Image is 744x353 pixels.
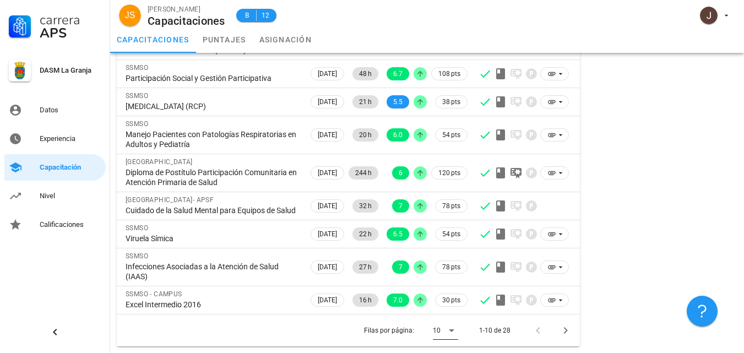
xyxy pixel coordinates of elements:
div: Capacitación [40,163,101,172]
span: [DATE] [318,294,337,306]
div: Cuidado de la Salud Mental para Equipos de Salud [126,205,300,215]
span: 22 h [359,227,372,241]
div: Diploma de Postítulo Participación Comunitaria en Atención Primaria de Salud [126,167,300,187]
span: SSMSO [126,224,148,232]
span: 7.0 [393,294,403,307]
span: 48 h [359,67,372,80]
div: Infecciones Asociadas a la Atención de Salud (IAAS) [126,262,300,281]
span: SSMSO [126,120,148,128]
div: 10Filas por página: [433,322,458,339]
span: SSMSO [126,252,148,260]
span: [DATE] [318,68,337,80]
div: Carrera [40,13,101,26]
span: 78 pts [442,200,460,211]
a: asignación [253,26,319,53]
span: B [243,10,252,21]
span: [GEOGRAPHIC_DATA]- APSF [126,196,214,204]
div: APS [40,26,101,40]
div: avatar [119,4,141,26]
button: Página siguiente [556,321,575,340]
span: 12 [261,10,270,21]
span: 32 h [359,199,372,213]
span: [DATE] [318,200,337,212]
div: [PERSON_NAME] [148,4,225,15]
div: Viruela Símica [126,233,300,243]
div: Experiencia [40,134,101,143]
span: [DATE] [318,261,337,273]
a: puntajes [196,26,253,53]
span: 7 [399,260,403,274]
span: [DATE] [318,129,337,141]
div: Participación Social y Gestión Participativa [126,73,300,83]
a: capacitaciones [110,26,196,53]
span: 120 pts [438,167,460,178]
span: [DATE] [318,96,337,108]
div: Nivel [40,192,101,200]
div: 10 [433,325,441,335]
span: 16 h [359,294,372,307]
span: 54 pts [442,129,460,140]
a: Experiencia [4,126,106,152]
span: 38 pts [442,96,460,107]
a: Capacitación [4,154,106,181]
div: DASM La Granja [40,66,101,75]
div: Excel Intermedio 2016 [126,300,300,309]
span: 78 pts [442,262,460,273]
span: 20 h [359,128,372,142]
a: Nivel [4,183,106,209]
a: Calificaciones [4,211,106,238]
div: Calificaciones [40,220,101,229]
div: Filas por página: [364,314,458,346]
div: Datos [40,106,101,115]
span: 6.7 [393,67,403,80]
div: [MEDICAL_DATA] (RCP) [126,101,300,111]
div: 1-10 de 28 [479,325,511,335]
span: 6 [399,166,403,180]
span: SSMSO [126,64,148,72]
span: 6.0 [393,128,403,142]
a: Datos [4,97,106,123]
span: SSMSO [126,92,148,100]
span: JS [125,4,135,26]
span: [DATE] [318,228,337,240]
span: 244 h [355,166,372,180]
span: [GEOGRAPHIC_DATA] [126,158,193,166]
span: 27 h [359,260,372,274]
span: 108 pts [438,68,460,79]
span: 21 h [359,95,372,108]
span: 5.5 [393,95,403,108]
span: SSMSO - CAMPUS [126,290,182,298]
div: Manejo Pacientes con Patologías Respiratorias en Adultos y Pediatría [126,129,300,149]
div: Capacitaciones [148,15,225,27]
span: 54 pts [442,229,460,240]
span: 7 [399,199,403,213]
span: 30 pts [442,295,460,306]
span: [DATE] [318,167,337,179]
div: avatar [700,7,718,24]
span: 6.5 [393,227,403,241]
